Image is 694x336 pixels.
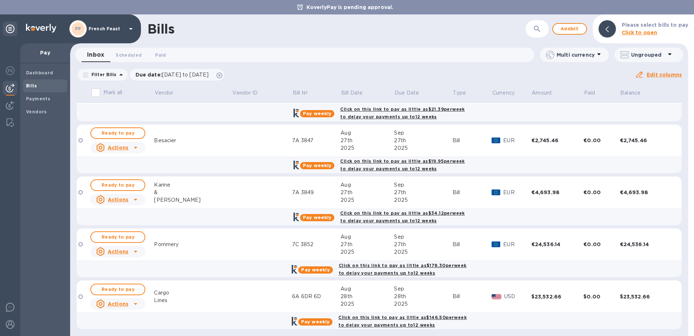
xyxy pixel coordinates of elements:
b: Click to open [622,30,657,35]
div: 7A 3849 [292,189,340,196]
span: Ready to pay [97,129,139,138]
h1: Bills [147,21,174,36]
b: Payments [26,96,50,101]
span: Amount [532,89,561,97]
b: Click on this link to pay as little as $34.12 per week to delay your payments up to 12 weeks [340,210,464,223]
div: 6A 6DR 6D [292,293,340,300]
u: Actions [108,301,128,307]
p: Bill Date [341,89,363,97]
b: Click on this link to pay as little as $146.50 per week to delay your payments up to 12 weeks [338,315,467,328]
span: Type [453,89,475,97]
div: 27th [394,241,452,248]
span: Ready to pay [97,181,139,189]
button: Ready to pay [90,284,145,295]
span: Add bill [559,25,581,33]
button: Addbill [552,23,587,35]
p: French Feast [89,26,125,31]
div: 2025 [340,196,394,204]
div: 28th [340,293,394,300]
div: Aug [340,285,394,293]
p: Vendor [155,89,173,97]
p: Pay [26,49,64,56]
div: 2025 [340,300,394,308]
span: Bill Date [341,89,372,97]
u: Actions [108,197,128,202]
div: $23,532.66 [531,293,584,300]
u: Edit columns [647,72,682,78]
div: €2,745.46 [620,137,672,144]
div: $0.00 [583,293,620,300]
span: Inbox [87,50,104,60]
div: 2025 [394,144,452,152]
img: Logo [26,24,56,32]
span: Vendor [155,89,183,97]
p: Ungrouped [631,51,665,58]
b: Click on this link to pay as little as $178.30 per week to delay your payments up to 12 weeks [339,263,467,276]
p: Amount [532,89,552,97]
span: Ready to pay [97,233,139,241]
div: $23,532.66 [620,293,672,300]
div: Besacier [154,137,232,144]
span: Scheduled [116,51,142,59]
div: & [154,189,232,196]
div: Pommery [154,241,232,248]
p: EUR [503,137,531,144]
div: 7C 3852 [292,241,340,248]
p: EUR [503,241,531,248]
div: €0.00 [583,189,620,196]
p: EUR [503,189,531,196]
u: Actions [108,145,128,150]
p: Bill № [293,89,308,97]
div: Bill [453,137,492,144]
p: Filter Bills [89,71,117,78]
div: 2025 [394,300,452,308]
span: Vendor ID [232,89,267,97]
span: Paid [584,89,605,97]
u: Actions [108,249,128,254]
div: Cargo [154,289,232,297]
b: Pay weekly [301,267,330,272]
div: Bill [453,189,492,196]
div: Karine [154,181,232,189]
div: Sep [394,233,452,241]
span: Due Date [395,89,428,97]
button: Ready to pay [90,231,145,243]
p: Mark all [103,89,122,96]
p: Type [453,89,466,97]
div: €4,693.98 [531,189,584,196]
button: Ready to pay [90,179,145,191]
img: Foreign exchange [6,66,14,75]
button: Ready to pay [90,127,145,139]
div: 2025 [394,248,452,256]
span: Balance [620,89,650,97]
div: 27th [394,189,452,196]
b: Pay weekly [303,111,331,116]
div: €2,745.46 [531,137,584,144]
b: Vendors [26,109,47,114]
b: Click on this link to pay as little as $21.39 per week to delay your payments up to 12 weeks [340,106,464,119]
p: USD [504,293,531,300]
b: Pay weekly [303,215,331,220]
p: Balance [620,89,641,97]
div: €4,693.98 [620,189,672,196]
b: Pay weekly [303,163,331,168]
div: Aug [340,233,394,241]
b: Pay weekly [301,319,330,324]
div: Sep [394,181,452,189]
div: Bill [453,293,492,300]
div: 27th [340,137,394,144]
div: Aug [340,181,394,189]
b: Please select bills to pay [622,22,688,28]
p: Currency [492,89,515,97]
div: Lines [154,297,232,304]
div: €0.00 [583,137,620,144]
div: €0.00 [583,241,620,248]
div: 7A 3847 [292,137,340,144]
p: Vendor ID [232,89,258,97]
span: Bill № [293,89,317,97]
div: Sep [394,129,452,137]
div: €24,536.14 [620,241,672,248]
div: Due date:[DATE] to [DATE] [130,69,224,80]
span: Ready to pay [97,285,139,294]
